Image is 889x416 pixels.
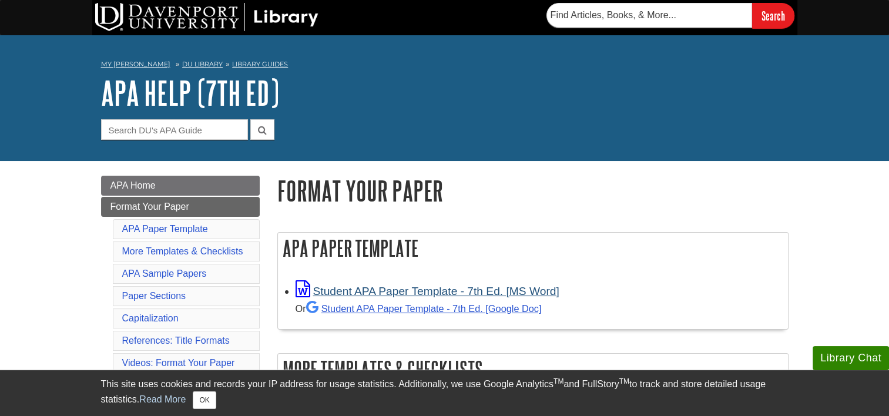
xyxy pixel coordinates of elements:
a: Capitalization [122,313,179,323]
nav: breadcrumb [101,56,789,75]
a: More Templates & Checklists [122,246,243,256]
a: Library Guides [232,60,288,68]
a: APA Paper Template [122,224,208,234]
input: Search [752,3,794,28]
img: DU Library [95,3,318,31]
a: APA Help (7th Ed) [101,75,279,111]
a: Paper Sections [122,291,186,301]
button: Close [193,391,216,409]
a: Videos: Format Your Paper [122,358,235,368]
a: APA Sample Papers [122,269,207,279]
sup: TM [619,377,629,385]
a: APA Home [101,176,260,196]
form: Searches DU Library's articles, books, and more [546,3,794,28]
a: My [PERSON_NAME] [101,59,170,69]
span: Format Your Paper [110,202,189,212]
input: Search DU's APA Guide [101,119,248,140]
div: This site uses cookies and records your IP address for usage statistics. Additionally, we use Goo... [101,377,789,409]
a: Student APA Paper Template - 7th Ed. [Google Doc] [306,303,542,314]
button: Library Chat [813,346,889,370]
h2: More Templates & Checklists [278,354,788,385]
span: APA Home [110,180,156,190]
a: Read More [139,394,186,404]
a: DU Library [182,60,223,68]
a: Format Your Paper [101,197,260,217]
a: Link opens in new window [296,285,559,297]
a: References: Title Formats [122,336,230,345]
h2: APA Paper Template [278,233,788,264]
h1: Format Your Paper [277,176,789,206]
input: Find Articles, Books, & More... [546,3,752,28]
sup: TM [553,377,563,385]
small: Or [296,303,542,314]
